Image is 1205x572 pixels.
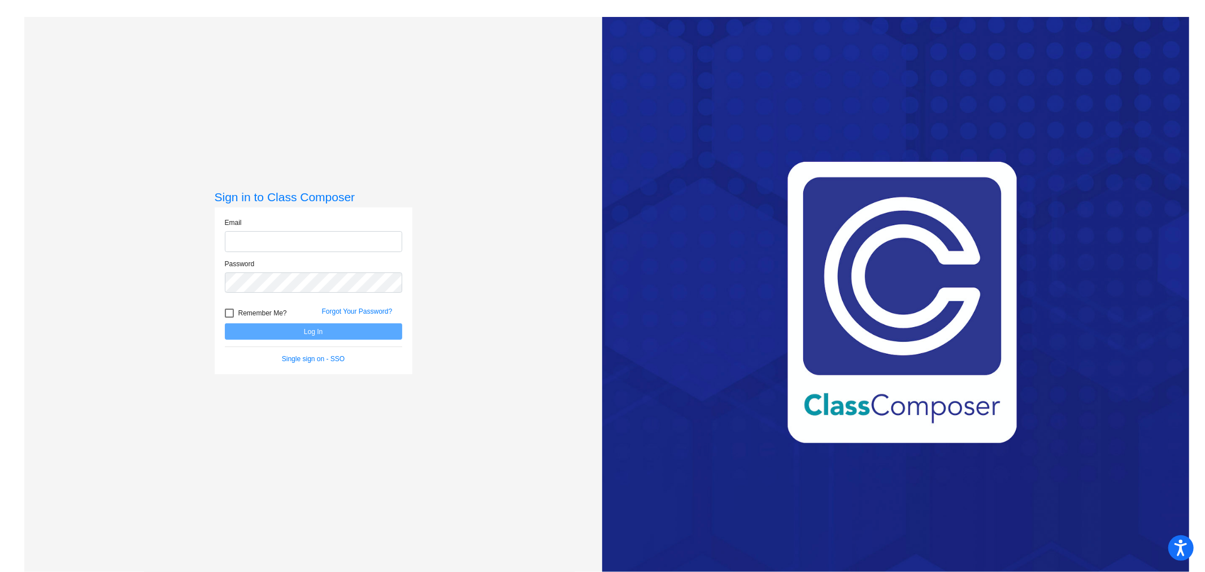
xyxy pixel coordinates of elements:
label: Password [225,259,255,269]
a: Forgot Your Password? [322,307,393,315]
a: Single sign on - SSO [282,355,345,363]
h3: Sign in to Class Composer [215,190,412,204]
button: Log In [225,323,402,340]
label: Email [225,218,242,228]
span: Remember Me? [238,306,287,320]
